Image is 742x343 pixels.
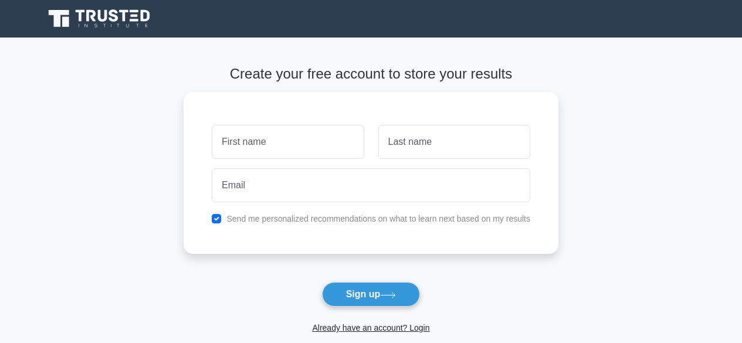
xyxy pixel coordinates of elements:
[184,66,558,83] h4: Create your free account to store your results
[312,323,429,332] a: Already have an account? Login
[378,125,530,159] input: Last name
[212,168,530,202] input: Email
[212,125,364,159] input: First name
[226,214,530,223] label: Send me personalized recommendations on what to learn next based on my results
[322,282,421,307] button: Sign up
